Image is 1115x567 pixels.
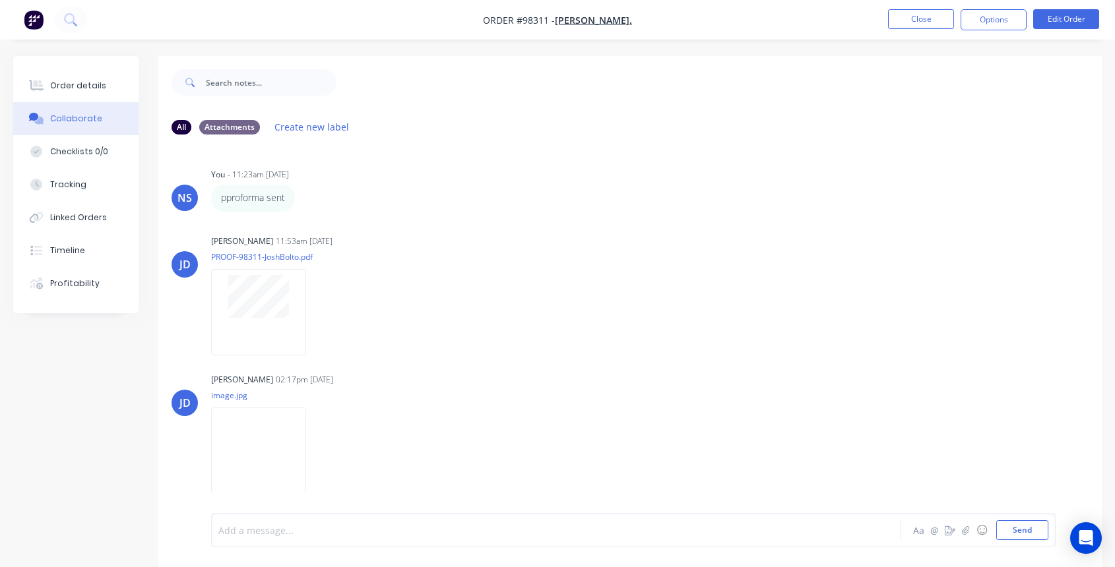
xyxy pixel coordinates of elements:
[13,267,139,300] button: Profitability
[50,179,86,191] div: Tracking
[206,69,336,96] input: Search notes...
[1033,9,1099,29] button: Edit Order
[24,10,44,30] img: Factory
[961,9,1027,30] button: Options
[1070,522,1102,554] div: Open Intercom Messenger
[228,169,289,181] div: - 11:23am [DATE]
[974,522,990,538] button: ☺
[177,190,192,206] div: NS
[13,69,139,102] button: Order details
[172,120,191,134] div: All
[13,168,139,201] button: Tracking
[50,245,85,256] div: Timeline
[555,14,632,26] a: [PERSON_NAME].
[483,14,555,26] span: Order #98311 -
[13,135,139,168] button: Checklists 0/0
[211,390,319,401] p: image.jpg
[221,191,285,204] p: pproforma sent
[211,374,273,386] div: [PERSON_NAME]
[50,113,102,125] div: Collaborate
[179,256,191,272] div: JD
[211,251,319,262] p: PROOF-98311-JoshBolto.pdf
[211,235,273,247] div: [PERSON_NAME]
[50,212,107,224] div: Linked Orders
[199,120,260,134] div: Attachments
[888,9,954,29] button: Close
[13,102,139,135] button: Collaborate
[211,169,225,181] div: You
[50,80,106,92] div: Order details
[50,278,100,289] div: Profitability
[13,234,139,267] button: Timeline
[926,522,942,538] button: @
[910,522,926,538] button: Aa
[179,395,191,411] div: JD
[50,146,108,158] div: Checklists 0/0
[268,118,356,136] button: Create new label
[13,201,139,234] button: Linked Orders
[276,235,333,247] div: 11:53am [DATE]
[996,520,1048,540] button: Send
[276,374,333,386] div: 02:17pm [DATE]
